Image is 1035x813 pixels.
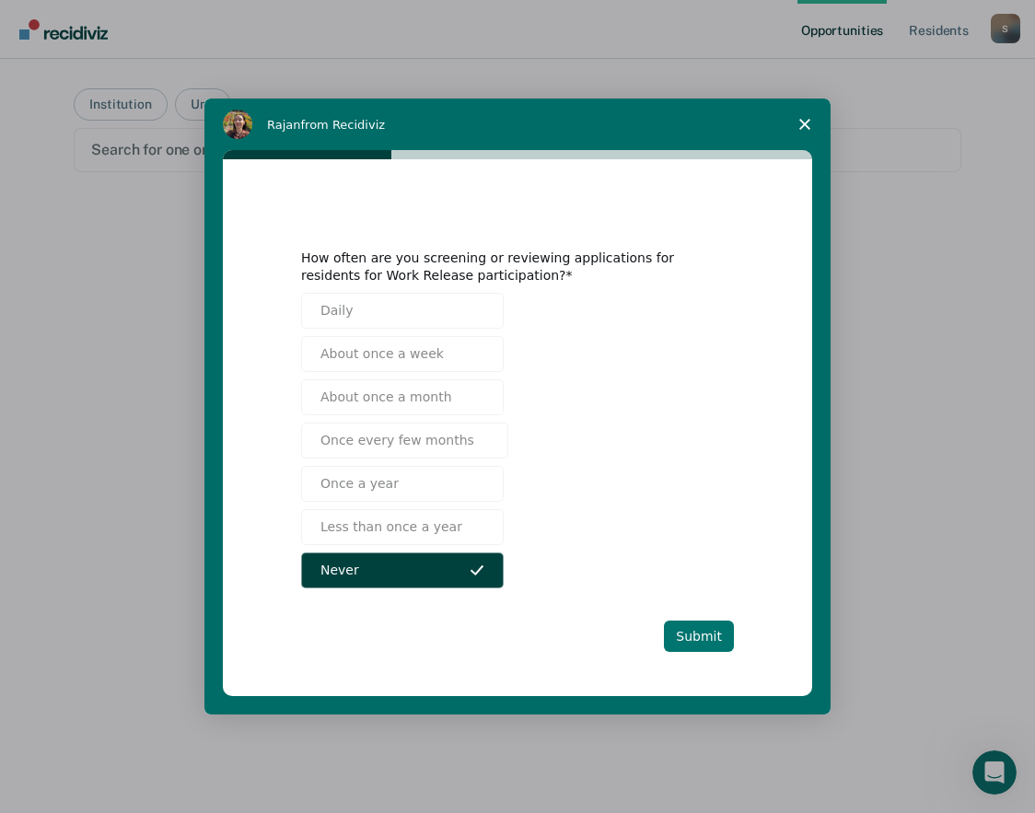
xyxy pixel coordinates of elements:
span: About once a week [320,344,444,364]
button: Once every few months [301,423,508,459]
span: Never [320,561,359,580]
span: About once a month [320,388,452,407]
span: Once every few months [320,431,474,450]
button: Daily [301,293,504,329]
button: Once a year [301,466,504,502]
button: Submit [664,621,734,652]
span: Daily [320,301,353,320]
button: About once a week [301,336,504,372]
span: from Recidiviz [301,118,386,132]
img: Profile image for Rajan [223,110,252,139]
span: Less than once a year [320,517,462,537]
span: Rajan [267,118,301,132]
span: Close survey [779,99,831,150]
button: About once a month [301,379,504,415]
button: Never [301,552,504,588]
button: Less than once a year [301,509,504,545]
span: Once a year [320,474,399,494]
div: How often are you screening or reviewing applications for residents for Work Release participation? [301,250,706,283]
